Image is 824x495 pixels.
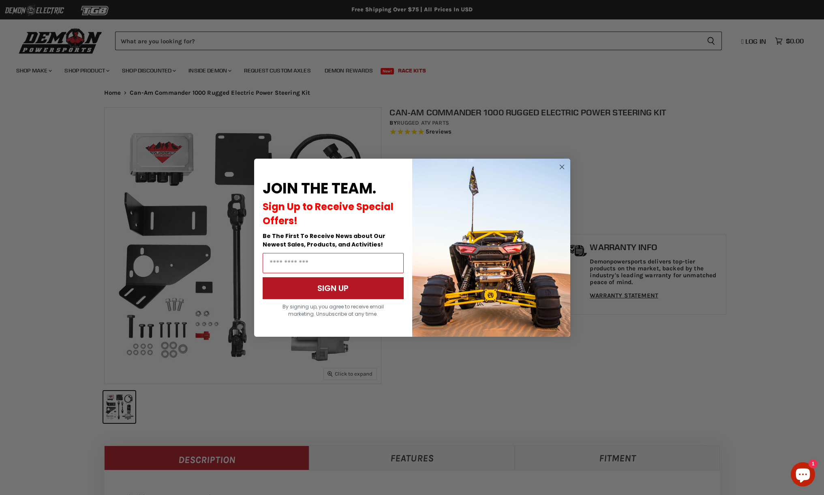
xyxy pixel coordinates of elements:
span: JOIN THE TEAM. [263,178,376,199]
span: Sign Up to Receive Special Offers! [263,200,394,227]
span: By signing up, you agree to receive email marketing. Unsubscribe at any time. [283,303,384,317]
inbox-online-store-chat: Shopify online store chat [788,462,818,489]
input: Email Address [263,253,404,273]
img: a9095488-b6e7-41ba-879d-588abfab540b.jpeg [412,159,570,337]
button: SIGN UP [263,277,404,299]
button: Close dialog [557,162,567,172]
span: Be The First To Receive News about Our Newest Sales, Products, and Activities! [263,232,385,249]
